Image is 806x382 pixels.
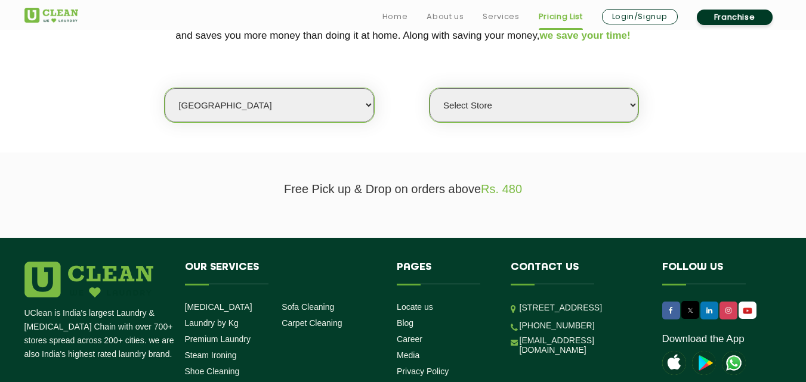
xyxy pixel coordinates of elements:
[511,262,644,284] h4: Contact us
[397,302,433,312] a: Locate us
[662,262,767,284] h4: Follow us
[397,262,493,284] h4: Pages
[185,367,240,376] a: Shoe Cleaning
[520,336,644,355] a: [EMAIL_ADDRESS][DOMAIN_NAME]
[520,321,595,330] a: [PHONE_NUMBER]
[483,10,519,24] a: Services
[382,10,408,24] a: Home
[185,334,251,344] a: Premium Laundry
[282,318,342,328] a: Carpet Cleaning
[697,10,773,25] a: Franchise
[520,301,644,315] p: [STREET_ADDRESS]
[397,318,413,328] a: Blog
[24,262,153,297] img: logo.png
[185,318,239,328] a: Laundry by Kg
[481,182,522,195] span: Rs. 480
[24,182,782,196] p: Free Pick up & Drop on orders above
[662,351,686,375] img: apple-icon.png
[397,367,449,376] a: Privacy Policy
[185,302,252,312] a: [MEDICAL_DATA]
[722,351,746,375] img: UClean Laundry and Dry Cleaning
[740,305,755,317] img: UClean Laundry and Dry Cleaning
[24,8,78,23] img: UClean Laundry and Dry Cleaning
[692,351,716,375] img: playstoreicon.png
[24,306,176,361] p: UClean is India's largest Laundry & [MEDICAL_DATA] Chain with over 700+ stores spread across 200+...
[185,262,379,284] h4: Our Services
[282,302,334,312] a: Sofa Cleaning
[539,10,583,24] a: Pricing List
[540,30,631,41] span: we save your time!
[662,333,745,345] a: Download the App
[427,10,464,24] a: About us
[397,334,422,344] a: Career
[185,350,237,360] a: Steam Ironing
[397,350,419,360] a: Media
[602,9,678,24] a: Login/Signup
